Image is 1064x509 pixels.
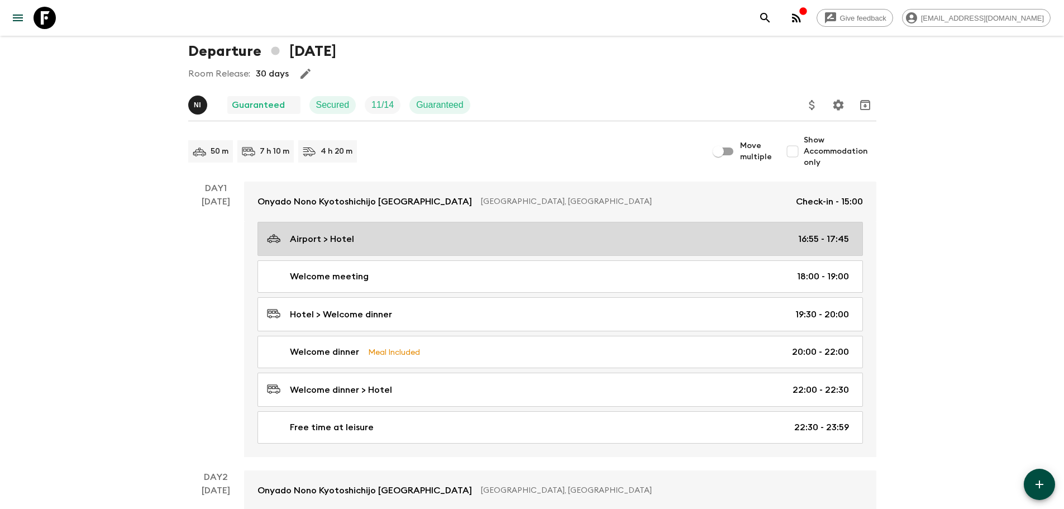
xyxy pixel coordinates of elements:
p: 22:30 - 23:59 [794,421,849,434]
a: Hotel > Welcome dinner19:30 - 20:00 [257,297,863,331]
p: Welcome dinner [290,345,359,359]
p: Day 1 [188,182,244,195]
button: menu [7,7,29,29]
p: Welcome meeting [290,270,369,283]
p: [GEOGRAPHIC_DATA], [GEOGRAPHIC_DATA] [481,196,787,207]
button: search adventures [754,7,776,29]
p: Onyado Nono Kyotoshichijo [GEOGRAPHIC_DATA] [257,195,472,208]
a: Welcome meeting18:00 - 19:00 [257,260,863,293]
p: Day 2 [188,470,244,484]
p: Guaranteed [416,98,464,112]
p: 4 h 20 m [321,146,352,157]
p: N I [194,101,201,110]
p: 7 h 10 m [260,146,289,157]
a: Welcome dinnerMeal Included20:00 - 22:00 [257,336,863,368]
span: Show Accommodation only [804,135,876,168]
p: Room Release: [188,67,250,80]
p: Hotel > Welcome dinner [290,308,392,321]
p: Check-in - 15:00 [796,195,863,208]
a: Give feedback [817,9,893,27]
div: Secured [309,96,356,114]
button: Settings [827,94,850,116]
a: Free time at leisure22:30 - 23:59 [257,411,863,444]
p: 22:00 - 22:30 [793,383,849,397]
p: 20:00 - 22:00 [792,345,849,359]
button: Archive (Completed, Cancelled or Unsynced Departures only) [854,94,876,116]
h1: Departure [DATE] [188,40,336,63]
p: 11 / 14 [371,98,394,112]
p: 16:55 - 17:45 [798,232,849,246]
div: Trip Fill [365,96,400,114]
div: [EMAIL_ADDRESS][DOMAIN_NAME] [902,9,1051,27]
p: Secured [316,98,350,112]
p: 18:00 - 19:00 [797,270,849,283]
p: Meal Included [368,346,420,358]
span: Move multiple [740,140,772,163]
p: Onyado Nono Kyotoshichijo [GEOGRAPHIC_DATA] [257,484,472,497]
p: 50 m [211,146,228,157]
a: Airport > Hotel16:55 - 17:45 [257,222,863,256]
button: NI [188,96,209,115]
p: [GEOGRAPHIC_DATA], [GEOGRAPHIC_DATA] [481,485,854,496]
button: Update Price, Early Bird Discount and Costs [801,94,823,116]
span: Naoya Ishida [188,99,209,108]
p: Guaranteed [232,98,285,112]
span: [EMAIL_ADDRESS][DOMAIN_NAME] [915,14,1050,22]
a: Welcome dinner > Hotel22:00 - 22:30 [257,373,863,407]
a: Onyado Nono Kyotoshichijo [GEOGRAPHIC_DATA][GEOGRAPHIC_DATA], [GEOGRAPHIC_DATA]Check-in - 15:00 [244,182,876,222]
p: Free time at leisure [290,421,374,434]
span: Give feedback [834,14,893,22]
p: Airport > Hotel [290,232,354,246]
p: 19:30 - 20:00 [795,308,849,321]
p: Welcome dinner > Hotel [290,383,392,397]
p: 30 days [256,67,289,80]
div: [DATE] [202,195,230,457]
